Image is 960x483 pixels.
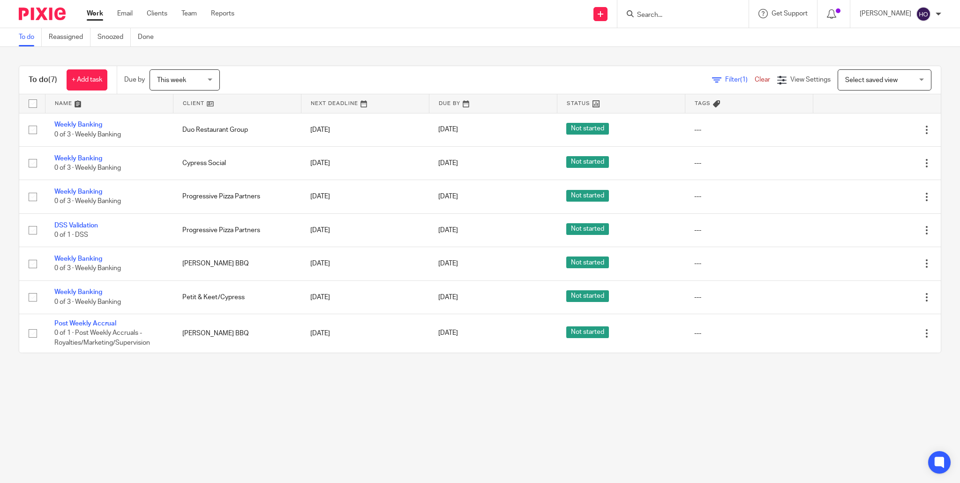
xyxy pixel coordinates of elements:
[740,76,748,83] span: (1)
[566,290,609,302] span: Not started
[566,190,609,202] span: Not started
[54,256,102,262] a: Weekly Banking
[860,9,911,18] p: [PERSON_NAME]
[147,9,167,18] a: Clients
[54,198,121,205] span: 0 of 3 · Weekly Banking
[566,326,609,338] span: Not started
[694,259,803,268] div: ---
[301,146,429,180] td: [DATE]
[301,280,429,314] td: [DATE]
[29,75,57,85] h1: To do
[97,28,131,46] a: Snoozed
[725,76,755,83] span: Filter
[54,330,150,347] span: 0 of 1 · Post Weekly Accruals - Royalties/Marketing/Supervision
[54,131,121,138] span: 0 of 3 · Weekly Banking
[694,226,803,235] div: ---
[694,293,803,302] div: ---
[566,123,609,135] span: Not started
[772,10,808,17] span: Get Support
[173,247,301,280] td: [PERSON_NAME] BBQ
[566,223,609,235] span: Not started
[54,232,88,238] span: 0 of 1 · DSS
[438,260,458,267] span: [DATE]
[54,320,116,327] a: Post Weekly Accrual
[173,146,301,180] td: Cypress Social
[48,76,57,83] span: (7)
[211,9,234,18] a: Reports
[54,289,102,295] a: Weekly Banking
[87,9,103,18] a: Work
[636,11,720,20] input: Search
[694,125,803,135] div: ---
[19,28,42,46] a: To do
[790,76,831,83] span: View Settings
[845,77,898,83] span: Select saved view
[301,247,429,280] td: [DATE]
[301,314,429,353] td: [DATE]
[173,280,301,314] td: Petit & Keet/Cypress
[566,257,609,268] span: Not started
[181,9,197,18] a: Team
[173,113,301,146] td: Duo Restaurant Group
[54,155,102,162] a: Weekly Banking
[54,121,102,128] a: Weekly Banking
[173,314,301,353] td: [PERSON_NAME] BBQ
[117,9,133,18] a: Email
[54,265,121,272] span: 0 of 3 · Weekly Banking
[138,28,161,46] a: Done
[67,69,107,91] a: + Add task
[124,75,145,84] p: Due by
[301,213,429,247] td: [DATE]
[694,158,803,168] div: ---
[438,330,458,337] span: [DATE]
[438,294,458,301] span: [DATE]
[301,113,429,146] td: [DATE]
[694,192,803,201] div: ---
[49,28,90,46] a: Reassigned
[916,7,931,22] img: svg%3E
[438,127,458,133] span: [DATE]
[301,180,429,213] td: [DATE]
[173,213,301,247] td: Progressive Pizza Partners
[54,165,121,171] span: 0 of 3 · Weekly Banking
[438,227,458,234] span: [DATE]
[19,8,66,20] img: Pixie
[173,180,301,213] td: Progressive Pizza Partners
[694,329,803,338] div: ---
[438,160,458,166] span: [DATE]
[54,189,102,195] a: Weekly Banking
[566,156,609,168] span: Not started
[755,76,770,83] a: Clear
[157,77,186,83] span: This week
[438,193,458,200] span: [DATE]
[54,222,98,229] a: DSS Validation
[695,101,711,106] span: Tags
[54,299,121,305] span: 0 of 3 · Weekly Banking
